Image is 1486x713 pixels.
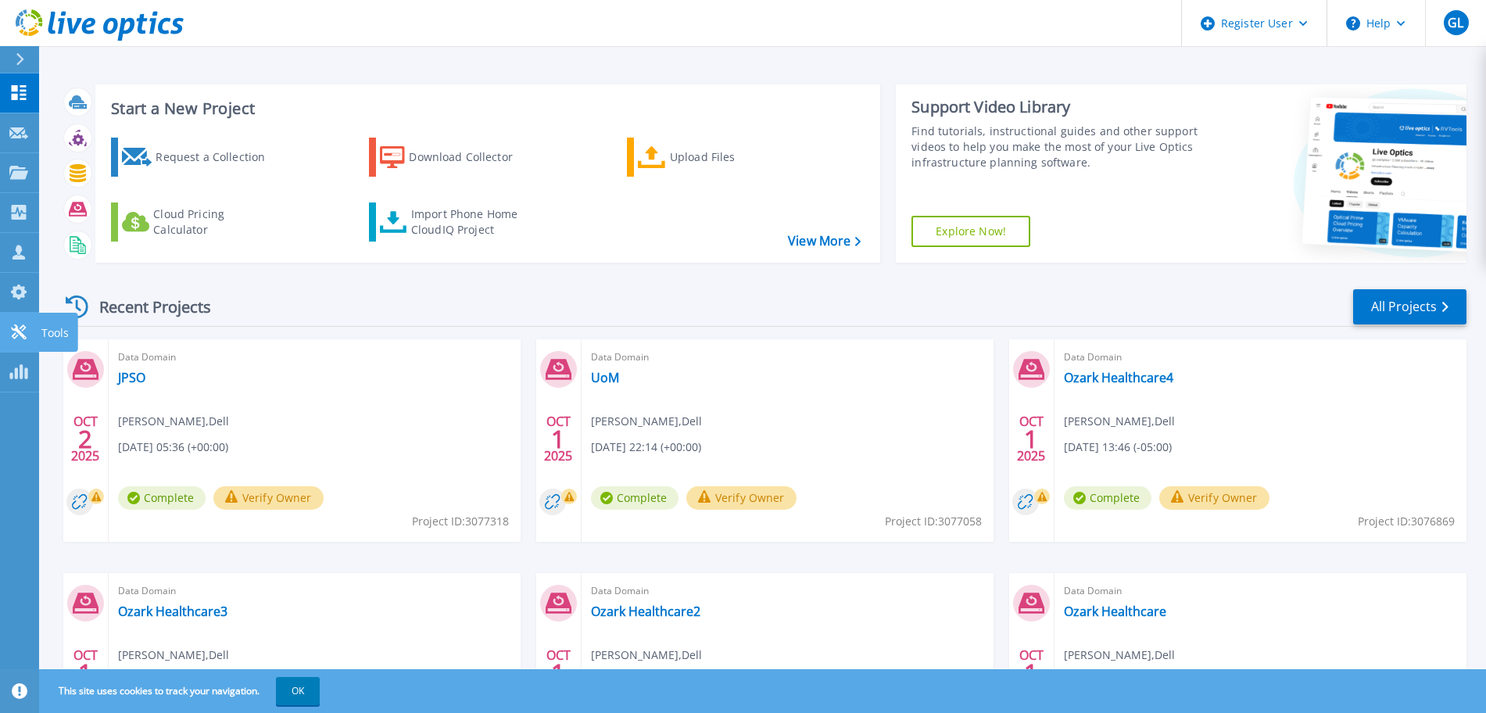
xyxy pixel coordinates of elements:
div: Cloud Pricing Calculator [153,206,278,238]
button: OK [276,677,320,705]
span: 1 [551,432,565,446]
span: [PERSON_NAME] , Dell [591,647,702,664]
div: Download Collector [409,142,534,173]
p: Tools [41,313,69,353]
button: Verify Owner [686,486,797,510]
div: OCT 2025 [70,644,100,701]
div: Support Video Library [911,97,1202,117]
span: 1 [551,666,565,679]
span: Complete [1064,486,1151,510]
a: Explore Now! [911,216,1030,247]
a: Download Collector [369,138,543,177]
button: Verify Owner [1159,486,1269,510]
a: Ozark Healthcare2 [591,604,700,619]
span: Complete [118,486,206,510]
span: This site uses cookies to track your navigation. [43,677,320,705]
span: Data Domain [118,349,511,366]
span: 1 [1024,666,1038,679]
span: [DATE] 05:36 (+00:00) [118,439,228,456]
span: Project ID: 3076869 [1358,513,1455,530]
div: OCT 2025 [1016,644,1046,701]
button: Verify Owner [213,486,324,510]
span: [PERSON_NAME] , Dell [591,413,702,430]
span: 1 [1024,432,1038,446]
a: Cloud Pricing Calculator [111,202,285,242]
span: 2 [78,432,92,446]
span: Complete [591,486,679,510]
a: Request a Collection [111,138,285,177]
h3: Start a New Project [111,100,860,117]
span: [PERSON_NAME] , Dell [118,413,229,430]
a: All Projects [1353,289,1466,324]
div: OCT 2025 [543,410,573,468]
div: OCT 2025 [1016,410,1046,468]
a: Ozark Healthcare [1064,604,1166,619]
span: Data Domain [1064,582,1457,600]
span: [DATE] 22:14 (+00:00) [591,439,701,456]
a: UoM [591,370,619,385]
div: OCT 2025 [70,410,100,468]
span: Project ID: 3077058 [885,513,982,530]
span: Project ID: 3077318 [412,513,509,530]
div: OCT 2025 [543,644,573,701]
div: Upload Files [670,142,795,173]
span: GL [1448,16,1463,29]
div: Import Phone Home CloudIQ Project [411,206,533,238]
span: Data Domain [591,349,984,366]
span: [PERSON_NAME] , Dell [118,647,229,664]
span: Data Domain [118,582,511,600]
a: Upload Files [627,138,801,177]
span: Data Domain [1064,349,1457,366]
div: Find tutorials, instructional guides and other support videos to help you make the most of your L... [911,124,1202,170]
span: Data Domain [591,582,984,600]
div: Request a Collection [156,142,281,173]
span: [DATE] 13:46 (-05:00) [1064,439,1172,456]
span: [PERSON_NAME] , Dell [1064,413,1175,430]
span: [PERSON_NAME] , Dell [1064,647,1175,664]
div: Recent Projects [60,288,232,326]
a: Ozark Healthcare4 [1064,370,1173,385]
a: JPSO [118,370,145,385]
a: Ozark Healthcare3 [118,604,227,619]
a: View More [788,234,861,249]
span: 1 [78,666,92,679]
